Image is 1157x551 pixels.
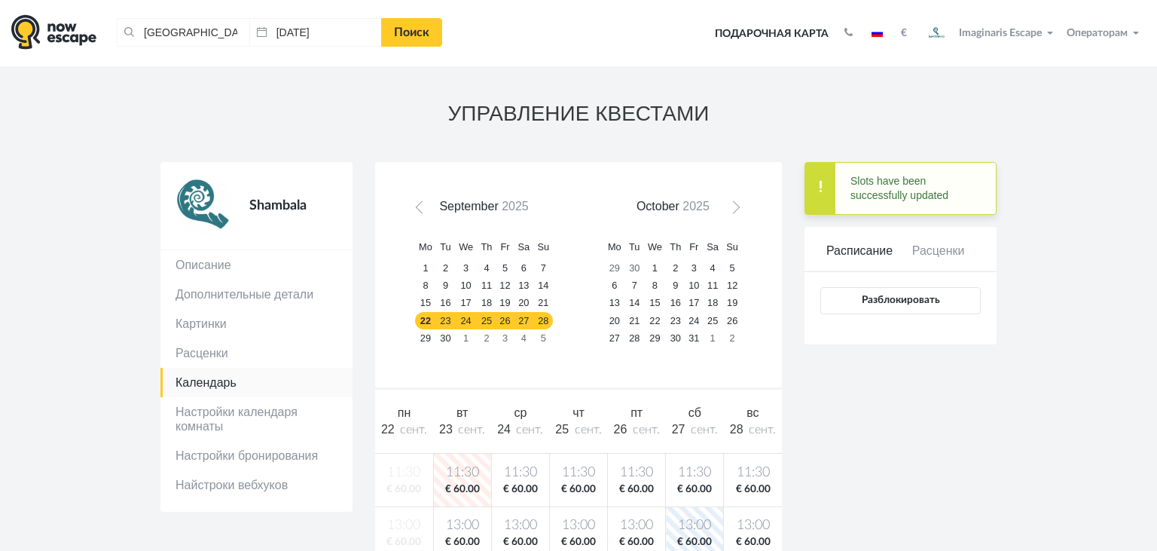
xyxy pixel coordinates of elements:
[703,277,722,295] a: 11
[437,516,488,535] span: 13:00
[381,423,395,436] span: 22
[436,260,455,277] a: 2
[381,18,442,47] a: Поиск
[608,241,621,253] span: Monday
[669,516,720,535] span: 13:00
[722,312,742,329] a: 26
[749,424,776,436] span: сент.
[644,329,667,347] a: 29
[496,277,514,295] a: 12
[160,250,353,280] a: Описание
[625,277,644,295] a: 7
[862,295,940,305] span: Разблокировать
[685,312,703,329] a: 24
[553,535,604,549] span: € 60.00
[516,424,543,436] span: сент.
[820,243,899,272] a: Расписание
[722,277,742,295] a: 12
[533,312,553,329] a: 28
[455,260,478,277] a: 3
[459,241,473,253] span: Wednesday
[604,329,625,347] a: 27
[160,441,353,470] a: Настройки бронирования
[497,423,511,436] span: 24
[415,329,436,347] a: 29
[727,482,779,497] span: € 60.00
[437,482,488,497] span: € 60.00
[666,260,685,277] a: 2
[481,241,493,253] span: Thursday
[1067,28,1128,38] span: Операторам
[637,200,679,213] span: October
[959,25,1042,38] span: Imaginaris Escape
[726,241,738,253] span: Sunday
[555,423,569,436] span: 25
[496,260,514,277] a: 5
[455,312,478,329] a: 24
[604,277,625,295] a: 6
[415,312,436,329] a: 22
[477,295,496,312] a: 18
[456,406,468,419] span: вт
[611,535,662,549] span: € 60.00
[400,424,427,436] span: сент.
[160,103,997,126] h3: УПРАВЛЕНИЕ КВЕСТАМИ
[436,312,455,329] a: 23
[804,162,997,215] div: Slots have been successfully updated
[514,329,533,347] a: 4
[604,312,625,329] a: 20
[439,423,453,436] span: 23
[625,260,644,277] a: 30
[685,329,703,347] a: 31
[553,482,604,497] span: € 60.00
[496,329,514,347] a: 3
[502,200,529,213] span: 2025
[820,287,981,314] button: Разблокировать
[160,397,353,441] a: Настройки календаря комнаты
[611,464,662,482] span: 11:30
[455,295,478,312] a: 17
[722,329,742,347] a: 2
[727,535,779,549] span: € 60.00
[633,424,660,436] span: сент.
[495,535,546,549] span: € 60.00
[160,280,353,309] a: Дополнительные детали
[746,406,759,419] span: вс
[644,312,667,329] a: 22
[685,260,703,277] a: 3
[722,295,742,312] a: 19
[722,260,742,277] a: 5
[625,329,644,347] a: 28
[685,277,703,295] a: 10
[160,368,353,397] a: Календарь
[477,260,496,277] a: 4
[533,277,553,295] a: 14
[249,18,382,47] input: Дата
[691,424,718,436] span: сент.
[533,295,553,312] a: 21
[611,516,662,535] span: 13:00
[899,243,978,272] a: Расценки
[727,516,779,535] span: 13:00
[728,204,740,216] span: Next
[670,241,681,253] span: Thursday
[1063,26,1146,41] button: Операторам
[727,464,779,482] span: 11:30
[666,277,685,295] a: 9
[611,482,662,497] span: € 60.00
[417,204,429,216] span: Prev
[672,423,685,436] span: 27
[872,29,883,37] img: ru.jpg
[436,329,455,347] a: 30
[630,406,643,419] span: пт
[398,406,411,419] span: пн
[455,277,478,295] a: 10
[572,406,585,419] span: чт
[514,295,533,312] a: 20
[703,329,722,347] a: 1
[160,309,353,338] a: Картинки
[419,241,432,253] span: Monday
[553,516,604,535] span: 13:00
[918,18,1060,48] button: Imaginaris Escape
[666,295,685,312] a: 16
